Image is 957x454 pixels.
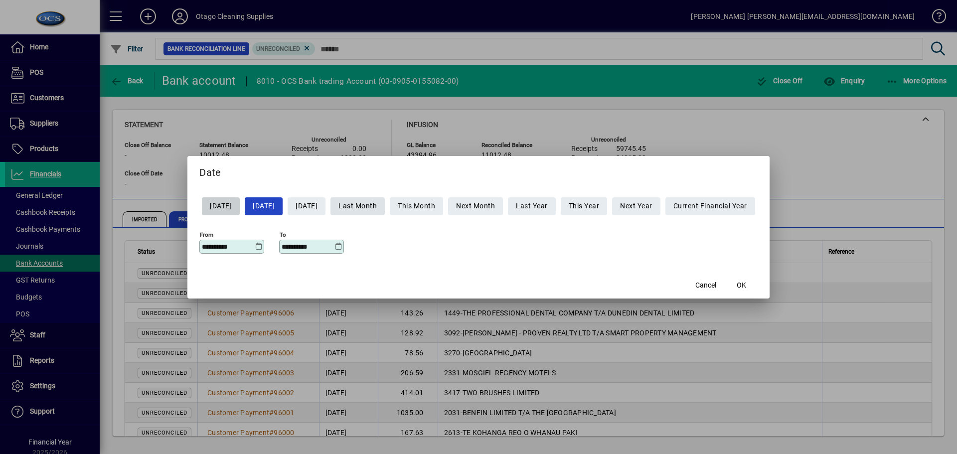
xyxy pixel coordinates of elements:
span: Next Month [456,198,495,214]
mat-label: To [280,231,286,238]
button: Next Year [612,197,660,215]
span: Last Month [338,198,377,214]
h2: Date [187,156,770,185]
button: Last Month [330,197,385,215]
span: OK [737,280,746,291]
span: [DATE] [296,198,318,214]
button: OK [726,277,758,295]
button: Next Month [448,197,503,215]
span: This Month [398,198,435,214]
button: Current Financial Year [665,197,755,215]
button: This Year [561,197,608,215]
mat-label: From [200,231,213,238]
span: [DATE] [253,198,275,214]
button: Last Year [508,197,556,215]
span: Cancel [695,280,716,291]
button: Cancel [690,277,722,295]
span: [DATE] [210,198,232,214]
span: This Year [569,198,600,214]
button: [DATE] [245,197,283,215]
span: Next Year [620,198,652,214]
button: [DATE] [202,197,240,215]
button: This Month [390,197,443,215]
span: Last Year [516,198,548,214]
button: [DATE] [288,197,325,215]
span: Current Financial Year [673,198,747,214]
